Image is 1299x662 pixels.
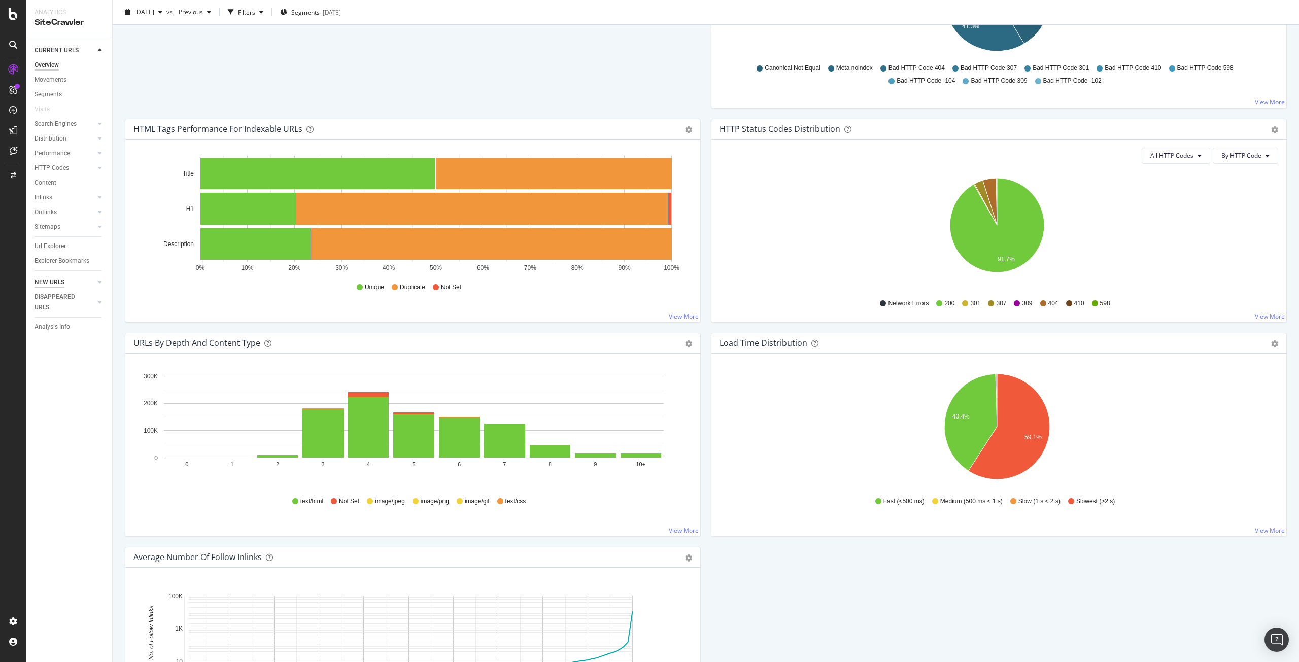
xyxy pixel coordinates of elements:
a: Explorer Bookmarks [35,256,105,266]
text: 91.7% [998,256,1015,263]
button: [DATE] [121,4,166,20]
span: 307 [996,299,1006,308]
span: Bad HTTP Code 301 [1033,64,1089,73]
button: By HTTP Code [1213,148,1278,164]
a: View More [669,312,699,321]
span: text/html [300,497,323,506]
span: 309 [1022,299,1032,308]
span: Duplicate [400,283,425,292]
svg: A chart. [133,370,689,487]
a: View More [1255,312,1285,321]
text: 100% [664,264,679,271]
button: Filters [224,4,267,20]
text: Title [183,170,194,177]
text: 3 [322,461,325,467]
text: 50% [430,264,442,271]
text: 10% [241,264,253,271]
div: A chart. [133,156,689,273]
div: gear [1271,126,1278,133]
span: Network Errors [888,299,929,308]
span: 598 [1100,299,1110,308]
text: H1 [186,205,194,213]
a: Inlinks [35,192,95,203]
div: Open Intercom Messenger [1264,628,1289,652]
text: 0% [196,264,205,271]
div: NEW URLS [35,277,64,288]
text: 8 [549,461,552,467]
text: 5 [412,461,415,467]
div: DISAPPEARED URLS [35,292,86,313]
span: By HTTP Code [1221,151,1261,160]
div: HTML Tags Performance for Indexable URLs [133,124,302,134]
text: 2 [276,461,279,467]
span: Previous [175,8,203,16]
a: Distribution [35,133,95,144]
span: image/gif [465,497,490,506]
span: Fast (<500 ms) [883,497,925,506]
div: gear [1271,340,1278,347]
button: Segments[DATE] [276,4,345,20]
div: SiteCrawler [35,17,104,28]
span: Segments [291,8,320,16]
span: Bad HTTP Code 410 [1105,64,1161,73]
a: Analysis Info [35,322,105,332]
svg: A chart. [720,370,1275,487]
text: 0 [185,461,188,467]
a: Visits [35,104,60,115]
span: Not Set [339,497,359,506]
a: Overview [35,60,105,71]
a: Performance [35,148,95,159]
span: 404 [1048,299,1058,308]
span: Bad HTTP Code 404 [888,64,945,73]
text: 90% [619,264,631,271]
text: 6 [458,461,461,467]
text: 70% [524,264,536,271]
span: Bad HTTP Code -102 [1043,77,1102,85]
div: Inlinks [35,192,52,203]
a: NEW URLS [35,277,95,288]
span: Meta noindex [836,64,873,73]
button: All HTTP Codes [1142,148,1210,164]
span: vs [166,8,175,16]
span: 410 [1074,299,1084,308]
button: Previous [175,4,215,20]
span: 301 [970,299,980,308]
span: Not Set [441,283,461,292]
text: 20% [288,264,300,271]
span: Bad HTTP Code 309 [971,77,1027,85]
text: 10+ [636,461,645,467]
span: Canonical Not Equal [765,64,820,73]
div: Overview [35,60,59,71]
a: Sitemaps [35,222,95,232]
span: 2025 Aug. 28th [134,8,154,16]
a: HTTP Codes [35,163,95,173]
span: Slowest (>2 s) [1076,497,1115,506]
text: 1K [175,625,183,632]
div: Url Explorer [35,241,66,252]
svg: A chart. [720,172,1275,290]
div: URLs by Depth and Content Type [133,338,260,348]
div: HTTP Codes [35,163,69,173]
span: Bad HTTP Code 307 [961,64,1017,73]
div: Load Time Distribution [720,338,807,348]
span: image/jpeg [375,497,405,506]
a: Movements [35,75,105,85]
text: 100K [144,427,158,434]
a: Url Explorer [35,241,105,252]
div: Performance [35,148,70,159]
div: Outlinks [35,207,57,218]
div: Content [35,178,56,188]
div: gear [685,340,692,347]
a: View More [1255,526,1285,535]
div: gear [685,554,692,562]
text: 59.1% [1024,434,1042,441]
text: 60% [477,264,489,271]
div: CURRENT URLS [35,45,79,56]
a: View More [669,526,699,535]
text: 9 [594,461,597,467]
span: All HTTP Codes [1150,151,1193,160]
a: DISAPPEARED URLS [35,292,95,313]
a: Outlinks [35,207,95,218]
div: Segments [35,89,62,100]
div: Average Number of Follow Inlinks [133,552,262,562]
